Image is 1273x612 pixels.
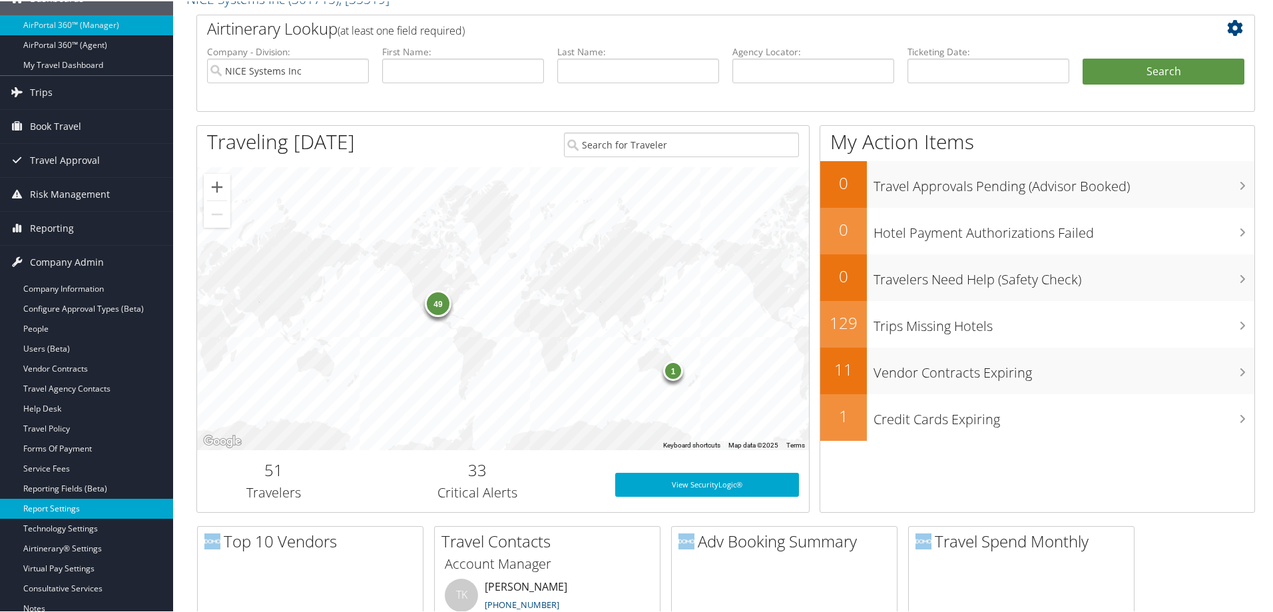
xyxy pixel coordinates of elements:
[820,127,1254,154] h1: My Action Items
[874,262,1254,288] h3: Travelers Need Help (Safety Check)
[207,127,355,154] h1: Traveling [DATE]
[207,458,340,480] h2: 51
[30,143,100,176] span: Travel Approval
[915,529,1134,551] h2: Travel Spend Monthly
[564,131,799,156] input: Search for Traveler
[425,289,451,316] div: 49
[874,356,1254,381] h3: Vendor Contracts Expiring
[786,440,805,448] a: Terms (opens in new tab)
[915,532,931,548] img: domo-logo.png
[728,440,778,448] span: Map data ©2025
[907,44,1069,57] label: Ticketing Date:
[30,176,110,210] span: Risk Management
[874,216,1254,241] h3: Hotel Payment Authorizations Failed
[820,217,867,240] h2: 0
[204,200,230,226] button: Zoom out
[820,264,867,286] h2: 0
[874,402,1254,428] h3: Credit Cards Expiring
[874,169,1254,194] h3: Travel Approvals Pending (Advisor Booked)
[30,75,53,108] span: Trips
[820,310,867,333] h2: 129
[663,360,683,380] div: 1
[445,577,478,611] div: TK
[820,346,1254,393] a: 11Vendor Contracts Expiring
[204,532,220,548] img: domo-logo.png
[1083,57,1244,84] button: Search
[820,170,867,193] h2: 0
[382,44,544,57] label: First Name:
[30,210,74,244] span: Reporting
[820,300,1254,346] a: 129Trips Missing Hotels
[207,482,340,501] h3: Travelers
[360,458,595,480] h2: 33
[445,553,650,572] h3: Account Manager
[338,22,465,37] span: (at least one field required)
[200,432,244,449] img: Google
[200,432,244,449] a: Open this area in Google Maps (opens a new window)
[678,529,897,551] h2: Adv Booking Summary
[615,471,799,495] a: View SecurityLogic®
[820,253,1254,300] a: 0Travelers Need Help (Safety Check)
[204,172,230,199] button: Zoom in
[441,529,660,551] h2: Travel Contacts
[874,309,1254,334] h3: Trips Missing Hotels
[207,16,1156,39] h2: Airtinerary Lookup
[557,44,719,57] label: Last Name:
[678,532,694,548] img: domo-logo.png
[820,160,1254,206] a: 0Travel Approvals Pending (Advisor Booked)
[30,109,81,142] span: Book Travel
[207,44,369,57] label: Company - Division:
[820,393,1254,440] a: 1Credit Cards Expiring
[820,404,867,426] h2: 1
[485,597,559,609] a: [PHONE_NUMBER]
[360,482,595,501] h3: Critical Alerts
[732,44,894,57] label: Agency Locator:
[30,244,104,278] span: Company Admin
[820,357,867,380] h2: 11
[820,206,1254,253] a: 0Hotel Payment Authorizations Failed
[663,440,720,449] button: Keyboard shortcuts
[204,529,423,551] h2: Top 10 Vendors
